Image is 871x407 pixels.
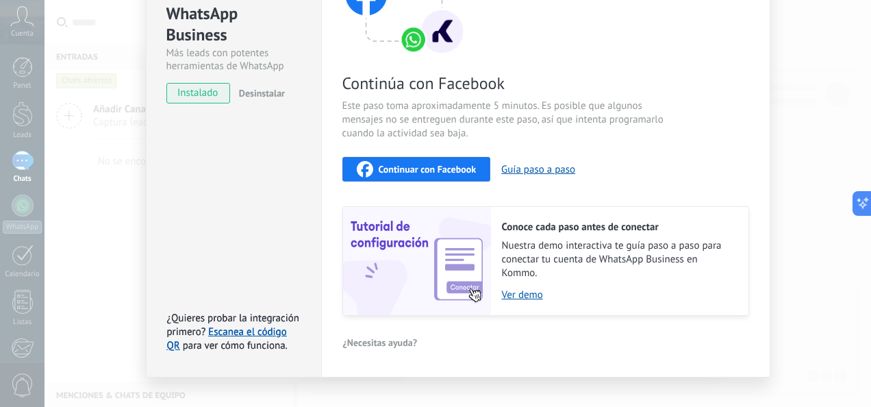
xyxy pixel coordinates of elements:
a: Escanea el código QR [167,325,287,352]
button: Desinstalar [233,83,285,103]
span: Continuar con Facebook [379,164,477,174]
span: para ver cómo funciona. [183,339,288,352]
span: Desinstalar [239,87,285,99]
div: Más leads con potentes herramientas de WhatsApp [166,47,301,73]
button: Continuar con Facebook [342,157,491,182]
h2: Conoce cada paso antes de conectar [502,221,735,234]
span: instalado [167,83,229,103]
div: WhatsApp Business [166,3,301,47]
span: Nuestra demo interactiva te guía paso a paso para conectar tu cuenta de WhatsApp Business en Kommo. [502,239,735,280]
span: Continúa con Facebook [342,73,668,94]
button: Guía paso a paso [501,163,575,176]
button: ¿Necesitas ayuda? [342,332,418,353]
span: Este paso toma aproximadamente 5 minutos. Es posible que algunos mensajes no se entreguen durante... [342,99,668,140]
a: Ver demo [502,288,735,301]
span: ¿Quieres probar la integración primero? [167,312,300,338]
span: ¿Necesitas ayuda? [343,338,418,347]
